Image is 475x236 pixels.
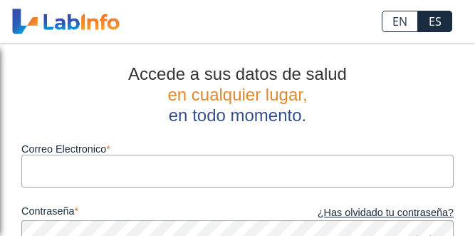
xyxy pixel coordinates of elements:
[167,85,307,104] span: en cualquier lugar,
[169,106,306,125] span: en todo momento.
[418,11,452,32] a: ES
[128,64,347,83] span: Accede a sus datos de salud
[21,143,454,155] label: Correo Electronico
[238,205,454,221] a: ¿Has olvidado tu contraseña?
[382,11,418,32] a: EN
[21,205,238,221] label: contraseña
